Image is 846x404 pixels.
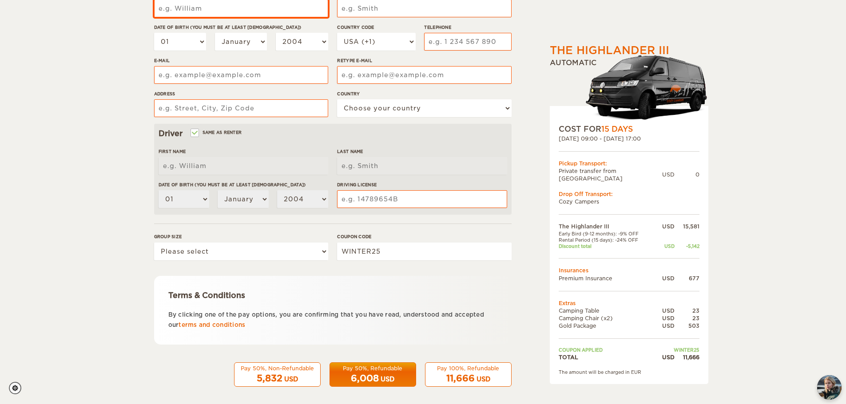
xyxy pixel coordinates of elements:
div: The amount will be charged in EUR [559,369,699,375]
td: Camping Chair (x2) [559,314,655,322]
label: First Name [159,148,328,155]
label: Country Code [337,24,415,31]
td: WINTER25 [655,347,699,353]
button: Pay 50%, Refundable 6,008 USD [330,362,416,387]
td: Premium Insurance [559,275,655,282]
div: 503 [675,322,699,329]
div: USD [655,322,675,329]
label: Address [154,90,328,97]
td: TOTAL [559,353,655,361]
input: e.g. 1 234 567 890 [424,33,511,51]
div: USD [655,314,675,322]
input: e.g. example@example.com [154,66,328,84]
label: Retype E-mail [337,57,511,64]
div: USD [655,353,675,361]
div: USD [381,375,394,384]
td: Cozy Campers [559,198,699,205]
label: Country [337,90,511,97]
label: Date of birth (You must be at least [DEMOGRAPHIC_DATA]) [154,24,328,31]
span: 11,666 [446,373,475,384]
input: Same as renter [191,131,197,137]
div: 11,666 [675,353,699,361]
label: Telephone [424,24,511,31]
td: Coupon applied [559,347,655,353]
td: Gold Package [559,322,655,329]
td: Discount total [559,243,655,249]
label: Driving License [337,181,507,188]
p: By clicking one of the pay options, you are confirming that you have read, understood and accepte... [168,310,497,330]
div: 677 [675,275,699,282]
div: Drop Off Transport: [559,190,699,198]
div: The Highlander III [550,43,669,58]
div: Pay 100%, Refundable [431,365,506,372]
div: 23 [675,307,699,314]
div: USD [655,275,675,282]
label: Coupon code [337,233,511,240]
a: Cookie settings [9,382,27,394]
input: e.g. example@example.com [337,66,511,84]
input: e.g. Smith [337,157,507,175]
div: Pickup Transport: [559,160,699,167]
div: Pay 50%, Non-Refundable [240,365,315,372]
input: e.g. William [159,157,328,175]
td: The Highlander III [559,223,655,230]
button: Pay 50%, Non-Refundable 5,832 USD [234,362,321,387]
div: 15,581 [675,223,699,230]
a: terms and conditions [179,322,245,328]
div: USD [477,375,490,384]
td: Private transfer from [GEOGRAPHIC_DATA] [559,167,662,182]
td: Insurances [559,267,699,274]
label: Same as renter [191,128,242,137]
div: -5,142 [675,243,699,249]
div: USD [655,223,675,230]
img: Freyja at Cozy Campers [817,375,842,400]
div: USD [655,307,675,314]
label: Last Name [337,148,507,155]
td: Early Bird (9-12 months): -9% OFF [559,231,655,237]
button: chat-button [817,375,842,400]
div: USD [284,375,298,384]
input: e.g. Street, City, Zip Code [154,99,328,117]
td: Camping Table [559,307,655,314]
label: Date of birth (You must be at least [DEMOGRAPHIC_DATA]) [159,181,328,188]
label: E-mail [154,57,328,64]
img: stor-langur-4.png [585,51,708,124]
div: 23 [675,314,699,322]
span: 6,008 [351,373,379,384]
div: [DATE] 09:00 - [DATE] 17:00 [559,135,699,142]
span: 15 Days [601,125,633,133]
td: Rental Period (15 days): -24% OFF [559,237,655,243]
div: USD [662,171,675,178]
button: Pay 100%, Refundable 11,666 USD [425,362,512,387]
div: USD [655,243,675,249]
span: 5,832 [257,373,282,384]
label: Group size [154,233,328,240]
td: Extras [559,299,699,307]
div: Terms & Conditions [168,290,497,301]
div: Pay 50%, Refundable [335,365,410,372]
div: Automatic [550,58,708,124]
div: Driver [159,128,507,139]
div: 0 [675,171,699,178]
div: COST FOR [559,124,699,134]
input: e.g. 14789654B [337,190,507,208]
